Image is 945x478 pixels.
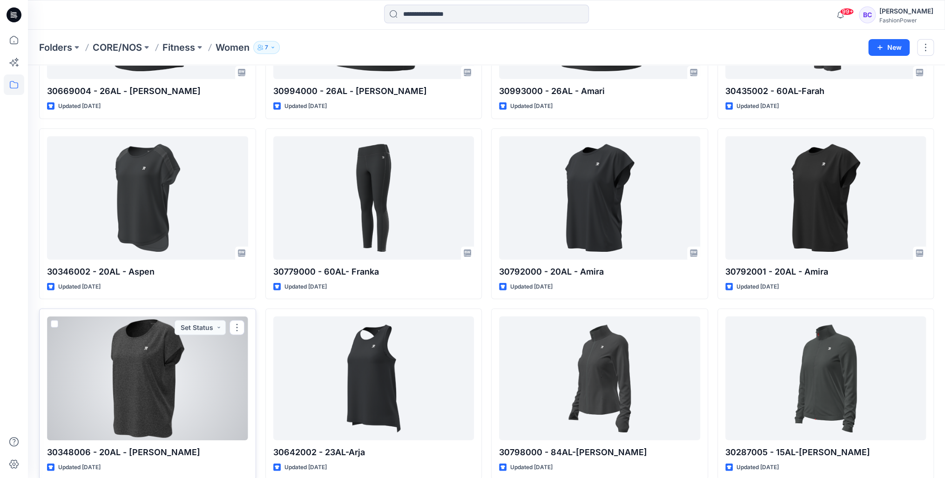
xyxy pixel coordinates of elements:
a: 30348006 - 20AL - Alexandra [47,316,248,440]
div: BC [859,7,876,23]
p: 30346002 - 20AL - Aspen [47,265,248,278]
p: Updated [DATE] [510,463,553,472]
p: 30792001 - 20AL - Amira [725,265,926,278]
p: Updated [DATE] [736,101,779,111]
p: Updated [DATE] [284,282,327,292]
a: CORE/NOS [93,41,142,54]
p: 30642002 - 23AL-Arja [273,446,474,459]
p: 30779000 - 60AL- Franka [273,265,474,278]
button: New [868,39,910,56]
p: Updated [DATE] [58,101,101,111]
p: 30994000 - 26AL - [PERSON_NAME] [273,85,474,98]
div: [PERSON_NAME] [879,6,933,17]
p: 30792000 - 20AL - Amira [499,265,700,278]
a: 30346002 - 20AL - Aspen [47,136,248,260]
a: 30792001 - 20AL - Amira [725,136,926,260]
p: 30287005 - 15AL-[PERSON_NAME] [725,446,926,459]
a: 30792000 - 20AL - Amira [499,136,700,260]
p: 30435002 - 60AL-Farah [725,85,926,98]
span: 99+ [840,8,854,15]
p: 30348006 - 20AL - [PERSON_NAME] [47,446,248,459]
p: 7 [265,42,268,53]
p: 30798000 - 84AL-[PERSON_NAME] [499,446,700,459]
p: 30669004 - 26AL - [PERSON_NAME] [47,85,248,98]
p: Updated [DATE] [284,463,327,472]
p: Updated [DATE] [510,282,553,292]
a: Fitness [162,41,195,54]
a: Folders [39,41,72,54]
p: Updated [DATE] [736,282,779,292]
p: 30993000 - 26AL - Amari [499,85,700,98]
a: 30779000 - 60AL- Franka [273,136,474,260]
p: Updated [DATE] [58,282,101,292]
p: Updated [DATE] [58,463,101,472]
p: Updated [DATE] [510,101,553,111]
a: 30287005 - 15AL-Rosa [725,316,926,440]
div: FashionPower [879,17,933,24]
p: Updated [DATE] [284,101,327,111]
p: Updated [DATE] [736,463,779,472]
button: 7 [253,41,280,54]
a: 30642002 - 23AL-Arja [273,316,474,440]
p: Women [216,41,250,54]
a: 30798000 - 84AL-Riley [499,316,700,440]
